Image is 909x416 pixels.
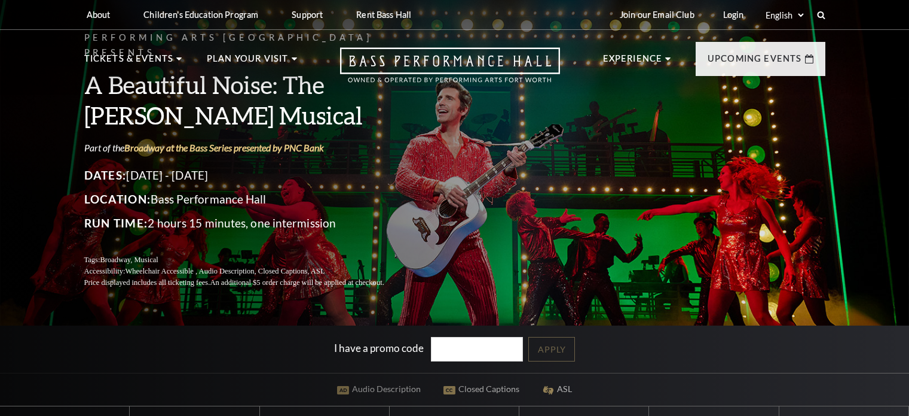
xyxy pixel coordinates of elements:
[84,277,413,289] p: Price displayed includes all ticketing fees.
[84,192,151,206] span: Location:
[84,166,413,185] p: [DATE] - [DATE]
[207,51,289,73] p: Plan Your Visit
[124,142,324,153] a: Broadway at the Bass Series presented by PNC Bank
[763,10,806,21] select: Select:
[125,267,325,275] span: Wheelchair Accessible , Audio Description, Closed Captions, ASL
[84,254,413,266] p: Tags:
[334,342,424,354] label: I have a promo code
[603,51,663,73] p: Experience
[87,10,111,20] p: About
[84,266,413,277] p: Accessibility:
[84,51,174,73] p: Tickets & Events
[84,190,413,209] p: Bass Performance Hall
[84,168,127,182] span: Dates:
[84,216,148,230] span: Run Time:
[84,141,413,154] p: Part of the
[356,10,411,20] p: Rent Bass Hall
[708,51,802,73] p: Upcoming Events
[84,69,413,130] h3: A Beautiful Noise: The [PERSON_NAME] Musical
[210,278,384,287] span: An additional $5 order charge will be applied at checkout.
[292,10,323,20] p: Support
[143,10,258,20] p: Children's Education Program
[100,256,158,264] span: Broadway, Musical
[84,214,413,233] p: 2 hours 15 minutes, one intermission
